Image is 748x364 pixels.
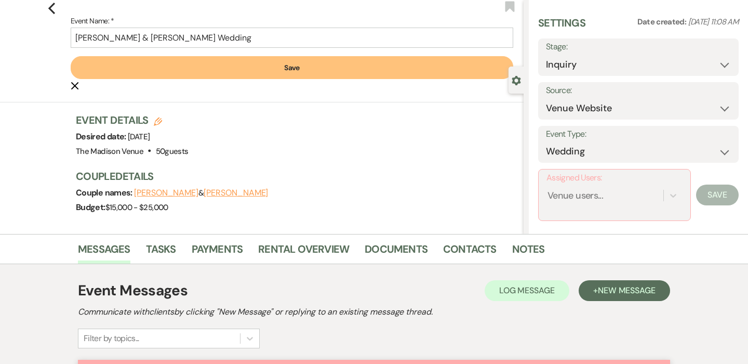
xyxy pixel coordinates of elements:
[546,83,731,98] label: Source:
[512,75,521,85] button: Close lead details
[546,40,731,55] label: Stage:
[499,285,555,296] span: Log Message
[134,189,198,197] button: [PERSON_NAME]
[443,241,497,264] a: Contacts
[76,146,143,157] span: The Madison Venue
[71,15,513,28] label: Event Name: *
[134,188,268,198] span: &
[598,285,656,296] span: New Message
[71,56,513,79] button: Save
[84,332,139,345] div: Filter by topics...
[637,17,688,27] span: Date created:
[546,171,683,186] label: Assigned Users:
[258,241,349,264] a: Rental Overview
[204,189,268,197] button: [PERSON_NAME]
[512,241,545,264] a: Notes
[156,146,189,157] span: 50 guests
[579,280,670,301] button: +New Message
[76,131,128,142] span: Desired date:
[538,16,585,38] h3: Settings
[365,241,428,264] a: Documents
[485,280,569,301] button: Log Message
[76,113,188,127] h3: Event Details
[192,241,243,264] a: Payments
[78,280,188,302] h1: Event Messages
[696,185,739,205] button: Save
[76,187,134,198] span: Couple names:
[76,169,513,184] h3: Couple Details
[688,17,739,27] span: [DATE] 11:08 AM
[546,127,731,142] label: Event Type:
[76,202,105,213] span: Budget:
[128,132,150,142] span: [DATE]
[146,241,176,264] a: Tasks
[547,189,603,203] div: Venue users...
[105,202,168,213] span: $15,000 - $25,000
[78,241,130,264] a: Messages
[78,306,670,318] h2: Communicate with clients by clicking "New Message" or replying to an existing message thread.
